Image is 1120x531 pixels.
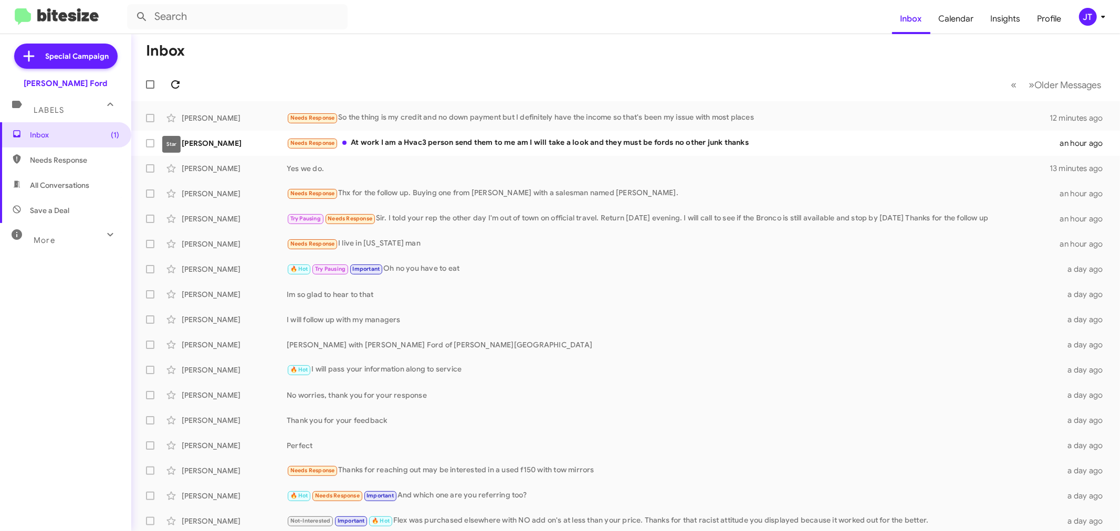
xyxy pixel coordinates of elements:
[287,364,1060,376] div: I will pass your information along to service
[182,491,287,501] div: [PERSON_NAME]
[1060,214,1112,224] div: an hour ago
[290,517,331,524] span: Not-Interested
[287,464,1060,476] div: Thanks for reaching out may be interested in a used f150 with tow mirrors
[182,415,287,426] div: [PERSON_NAME]
[287,339,1060,350] div: [PERSON_NAME] with [PERSON_NAME] Ford of [PERSON_NAME][GEOGRAPHIC_DATA]
[182,214,287,224] div: [PERSON_NAME]
[30,180,89,190] span: All Conversations
[290,140,335,146] span: Needs Response
[1029,4,1070,34] a: Profile
[182,314,287,325] div: [PERSON_NAME]
[182,440,287,451] div: [PERSON_NAME]
[182,390,287,400] div: [PERSON_NAME]
[290,492,308,499] span: 🔥 Hot
[1011,78,1017,91] span: «
[372,517,390,524] span: 🔥 Hot
[182,339,287,350] div: [PERSON_NAME]
[287,289,1060,300] div: Im so glad to hear to that
[1060,314,1112,325] div: a day ago
[982,4,1029,34] a: Insights
[315,492,360,499] span: Needs Response
[127,4,348,29] input: Search
[1034,79,1101,91] span: Older Messages
[182,264,287,274] div: [PERSON_NAME]
[1060,465,1112,476] div: a day ago
[290,215,321,222] span: Try Pausing
[287,163,1050,174] div: Yes we do.
[1050,113,1112,123] div: 12 minutes ago
[290,240,335,247] span: Needs Response
[287,314,1060,325] div: I will follow up with my managers
[328,215,372,222] span: Needs Response
[182,289,287,300] div: [PERSON_NAME]
[1060,239,1112,249] div: an hour ago
[182,365,287,375] div: [PERSON_NAME]
[1060,415,1112,426] div: a day ago
[1004,74,1023,95] button: Previous
[287,440,1060,451] div: Perfect
[290,114,335,121] span: Needs Response
[1005,74,1107,95] nav: Page navigation example
[30,155,119,165] span: Needs Response
[182,113,287,123] div: [PERSON_NAME]
[287,213,1060,225] div: Sir. I told your rep the other day I'm out of town on official travel. Return [DATE] evening. I w...
[34,236,55,245] span: More
[1022,74,1107,95] button: Next
[287,112,1050,124] div: So the thing is my credit and no down payment but I definitely have the income so that's been my ...
[34,105,64,115] span: Labels
[290,366,308,373] span: 🔥 Hot
[1060,390,1112,400] div: a day ago
[1060,138,1112,148] div: an hour ago
[1050,163,1112,174] div: 13 minutes ago
[290,467,335,474] span: Needs Response
[1079,8,1097,26] div: JT
[287,238,1060,250] div: I live in [US_STATE] man
[290,265,308,272] span: 🔥 Hot
[146,43,185,59] h1: Inbox
[46,51,109,61] span: Special Campaign
[162,136,181,153] div: Star
[1070,8,1108,26] button: JT
[30,205,69,216] span: Save a Deal
[14,44,118,69] a: Special Campaign
[892,4,930,34] a: Inbox
[287,187,1060,199] div: Thx for the follow up. Buying one from [PERSON_NAME] with a salesman named [PERSON_NAME].
[1060,516,1112,526] div: a day ago
[930,4,982,34] a: Calendar
[1060,491,1112,501] div: a day ago
[287,515,1060,527] div: Flex was purchased elsewhere with NO add on's at less than your price. Thanks for that racist att...
[111,130,119,140] span: (1)
[182,516,287,526] div: [PERSON_NAME]
[353,265,380,272] span: Important
[24,78,108,89] div: [PERSON_NAME] Ford
[315,265,346,272] span: Try Pausing
[287,263,1060,275] div: Oh no you have to eat
[182,188,287,199] div: [PERSON_NAME]
[182,138,287,148] div: [PERSON_NAME]
[287,415,1060,426] div: Thank you for your feedback
[1060,440,1112,451] div: a day ago
[367,492,394,499] span: Important
[1060,264,1112,274] div: a day ago
[290,190,335,197] span: Needs Response
[30,130,119,140] span: Inbox
[182,239,287,249] div: [PERSON_NAME]
[338,517,365,524] span: Important
[1060,289,1112,300] div: a day ago
[1029,78,1034,91] span: »
[182,163,287,174] div: [PERSON_NAME]
[1060,339,1112,350] div: a day ago
[287,490,1060,502] div: And which one are you referring too?
[1060,365,1112,375] div: a day ago
[287,137,1060,149] div: At work I am a Hvac3 person send them to me am I will take a look and they must be fords no other...
[182,465,287,476] div: [PERSON_NAME]
[287,390,1060,400] div: No worries, thank you for your response
[1060,188,1112,199] div: an hour ago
